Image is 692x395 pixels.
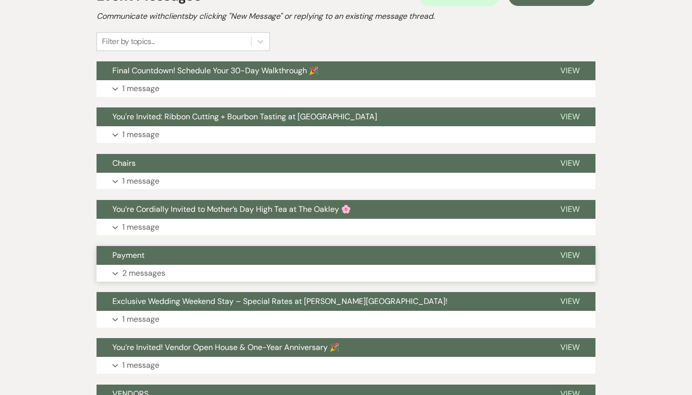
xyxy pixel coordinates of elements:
span: View [560,111,580,122]
button: You're Invited: Ribbon Cutting + Bourbon Tasting at [GEOGRAPHIC_DATA] [97,107,544,126]
button: 2 messages [97,265,595,282]
button: Exclusive Wedding Weekend Stay – Special Rates at [PERSON_NAME][GEOGRAPHIC_DATA]! [97,292,544,311]
button: 1 message [97,126,595,143]
div: Filter by topics... [102,36,155,48]
button: View [544,61,595,80]
p: 1 message [122,221,159,234]
span: Payment [112,250,145,260]
button: 1 message [97,357,595,374]
button: View [544,154,595,173]
button: Payment [97,246,544,265]
button: View [544,200,595,219]
span: View [560,342,580,352]
button: 1 message [97,219,595,236]
span: View [560,296,580,306]
span: Final Countdown! Schedule Your 30-Day Walkthrough 🎉 [112,65,319,76]
span: View [560,158,580,168]
button: 1 message [97,311,595,328]
p: 1 message [122,82,159,95]
span: You’re Cordially Invited to Mother’s Day High Tea at The Oakley 🌸 [112,204,351,214]
button: 1 message [97,80,595,97]
button: You’re Invited! Vendor Open House & One-Year Anniversary 🎉 [97,338,544,357]
button: Final Countdown! Schedule Your 30-Day Walkthrough 🎉 [97,61,544,80]
span: Chairs [112,158,136,168]
button: View [544,338,595,357]
span: View [560,250,580,260]
button: View [544,107,595,126]
button: View [544,292,595,311]
button: You’re Cordially Invited to Mother’s Day High Tea at The Oakley 🌸 [97,200,544,219]
span: You're Invited: Ribbon Cutting + Bourbon Tasting at [GEOGRAPHIC_DATA] [112,111,377,122]
button: View [544,246,595,265]
p: 1 message [122,313,159,326]
span: View [560,65,580,76]
p: 2 messages [122,267,165,280]
button: 1 message [97,173,595,190]
p: 1 message [122,128,159,141]
p: 1 message [122,359,159,372]
span: Exclusive Wedding Weekend Stay – Special Rates at [PERSON_NAME][GEOGRAPHIC_DATA]! [112,296,447,306]
span: You’re Invited! Vendor Open House & One-Year Anniversary 🎉 [112,342,340,352]
span: View [560,204,580,214]
h2: Communicate with clients by clicking "New Message" or replying to an existing message thread. [97,10,595,22]
p: 1 message [122,175,159,188]
button: Chairs [97,154,544,173]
